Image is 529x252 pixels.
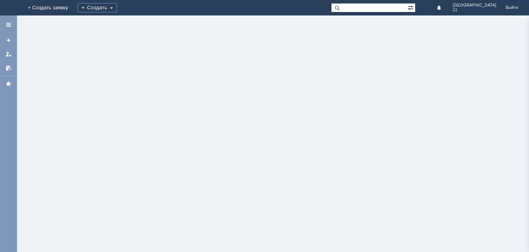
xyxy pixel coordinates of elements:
[77,3,117,12] div: Создать
[453,8,496,12] span: 11
[407,3,415,11] span: Расширенный поиск
[2,34,15,46] a: Создать заявку
[453,3,496,8] span: [GEOGRAPHIC_DATA]
[2,48,15,60] a: Мои заявки
[2,62,15,74] a: Мои согласования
